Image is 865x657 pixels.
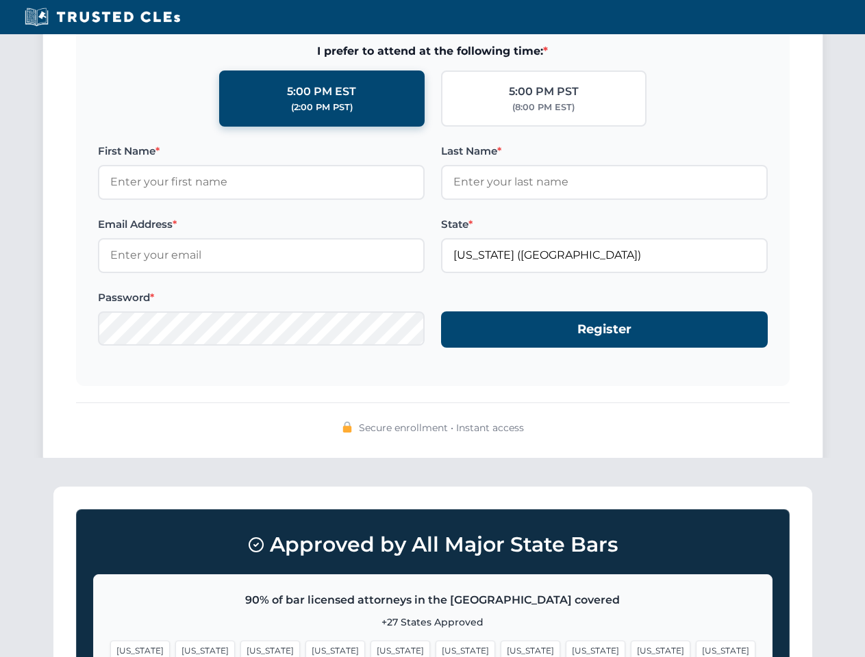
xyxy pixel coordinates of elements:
[359,420,524,435] span: Secure enrollment • Instant access
[441,143,768,159] label: Last Name
[441,311,768,348] button: Register
[93,526,773,563] h3: Approved by All Major State Bars
[21,7,184,27] img: Trusted CLEs
[98,289,425,306] label: Password
[287,83,356,101] div: 5:00 PM EST
[342,422,353,433] img: 🔒
[98,216,425,233] label: Email Address
[110,591,755,609] p: 90% of bar licensed attorneys in the [GEOGRAPHIC_DATA] covered
[441,216,768,233] label: State
[512,101,575,114] div: (8:00 PM EST)
[509,83,579,101] div: 5:00 PM PST
[98,42,768,60] span: I prefer to attend at the following time:
[441,238,768,272] input: Florida (FL)
[110,615,755,630] p: +27 States Approved
[98,165,425,199] input: Enter your first name
[441,165,768,199] input: Enter your last name
[98,238,425,272] input: Enter your email
[98,143,425,159] label: First Name
[291,101,353,114] div: (2:00 PM PST)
